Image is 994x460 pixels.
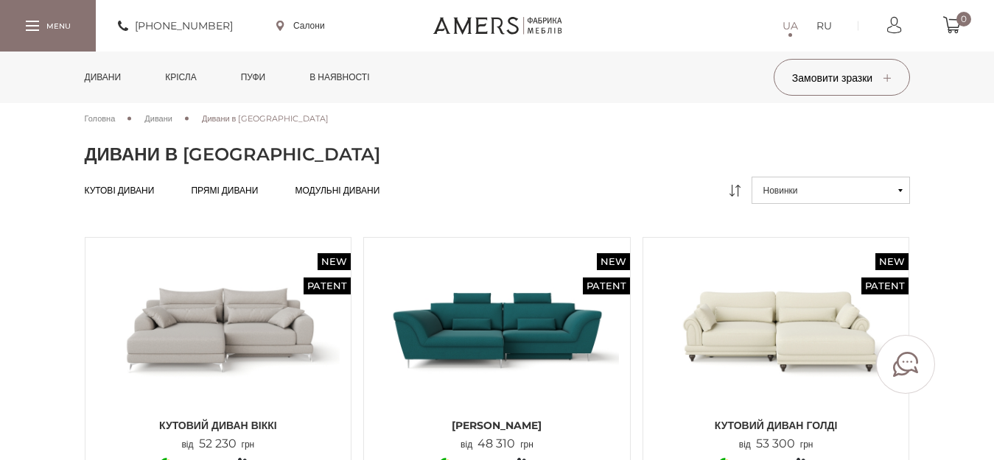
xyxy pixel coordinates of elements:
[583,277,630,294] span: Patent
[375,418,619,433] span: [PERSON_NAME]
[792,71,891,85] span: Замовити зразки
[85,144,910,166] h1: Дивани в [GEOGRAPHIC_DATA]
[154,52,207,103] a: Крісла
[85,113,116,124] span: Головна
[97,249,340,451] a: New Patent Кутовий диван ВІККІ Кутовий диван ВІККІ Кутовий диван ВІККІ від52 230грн
[654,418,898,433] span: Кутовий диван ГОЛДІ
[956,12,971,26] span: 0
[276,19,325,32] a: Салони
[298,52,380,103] a: в наявності
[304,277,351,294] span: Patent
[751,436,800,450] span: 53 300
[97,418,340,433] span: Кутовий диван ВІККІ
[752,177,910,204] button: Новинки
[318,253,351,270] span: New
[472,436,520,450] span: 48 310
[861,277,909,294] span: Patent
[774,59,910,96] button: Замовити зразки
[230,52,277,103] a: Пуфи
[85,185,155,197] a: Кутові дивани
[654,249,898,451] a: New Patent Кутовий диван ГОЛДІ Кутовий диван ГОЛДІ Кутовий диван ГОЛДІ від53 300грн
[461,437,533,451] p: від грн
[597,253,630,270] span: New
[144,112,172,125] a: Дивани
[194,436,242,450] span: 52 230
[181,437,254,451] p: від грн
[875,253,909,270] span: New
[816,17,832,35] a: RU
[739,437,813,451] p: від грн
[783,17,798,35] a: UA
[144,113,172,124] span: Дивани
[191,185,258,197] a: Прямі дивани
[118,17,233,35] a: [PHONE_NUMBER]
[295,185,379,197] a: Модульні дивани
[74,52,133,103] a: Дивани
[375,249,619,451] a: New Patent Кутовий Диван Грейсі Кутовий Диван Грейсі [PERSON_NAME] від48 310грн
[85,112,116,125] a: Головна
